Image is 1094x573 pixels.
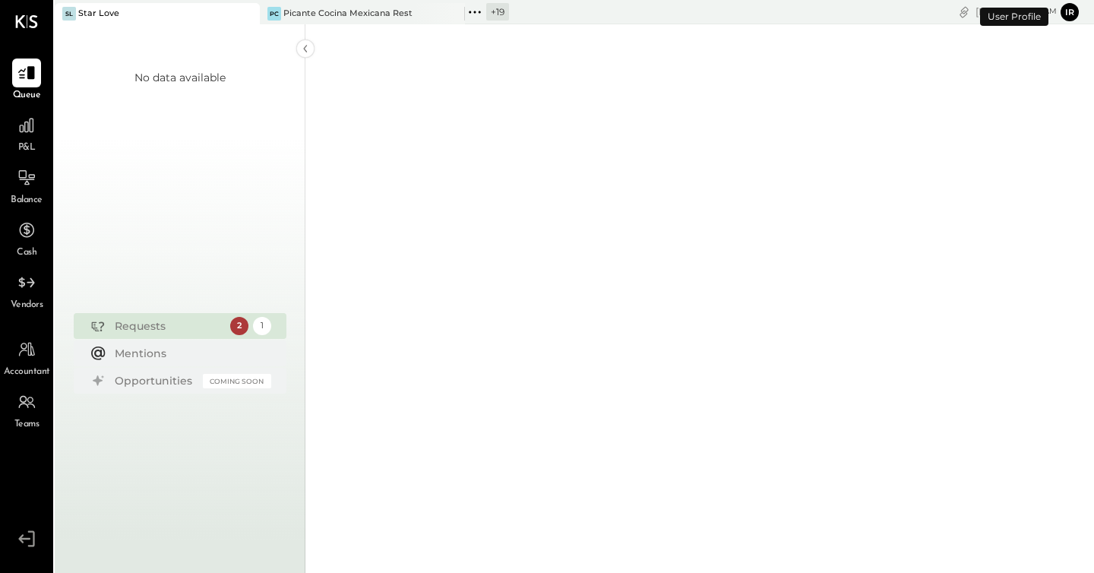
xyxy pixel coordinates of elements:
span: 10 : 56 [1011,5,1042,19]
a: P&L [1,111,52,155]
span: Queue [13,89,41,103]
span: Cash [17,246,36,260]
div: Star Love [78,8,119,20]
div: 1 [253,317,271,335]
a: Vendors [1,268,52,312]
span: P&L [18,141,36,155]
div: Coming Soon [203,374,271,388]
div: No data available [134,70,226,85]
div: Opportunities [115,373,195,388]
div: SL [62,7,76,21]
span: Vendors [11,299,43,312]
div: + 19 [486,3,509,21]
a: Teams [1,388,52,432]
div: User Profile [980,8,1048,26]
span: Accountant [4,366,50,379]
a: Cash [1,216,52,260]
div: 2 [230,317,248,335]
a: Queue [1,59,52,103]
button: Ir [1061,3,1079,21]
div: Requests [115,318,223,334]
a: Balance [1,163,52,207]
div: PC [267,7,281,21]
div: Mentions [115,346,264,361]
span: Balance [11,194,43,207]
div: [DATE] [975,5,1057,19]
div: copy link [956,4,972,20]
span: am [1044,6,1057,17]
span: Teams [14,418,40,432]
a: Accountant [1,335,52,379]
div: Picante Cocina Mexicana Rest [283,8,413,20]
